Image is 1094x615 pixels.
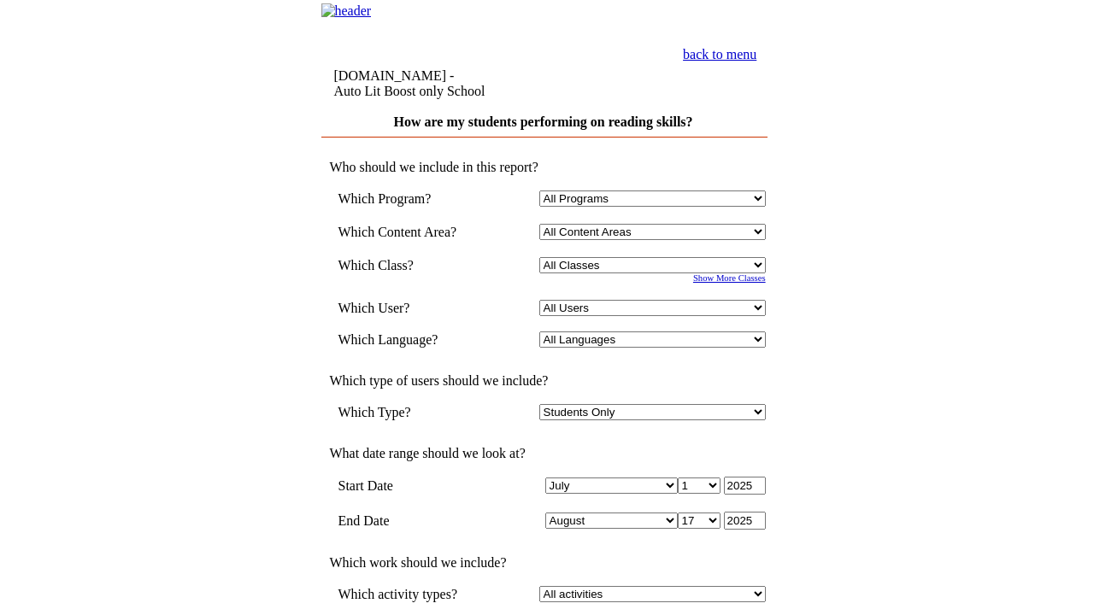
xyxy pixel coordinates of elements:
[338,404,482,420] td: Which Type?
[693,273,766,283] a: Show More Classes
[338,190,482,207] td: Which Program?
[683,47,756,61] a: back to menu
[321,373,766,389] td: Which type of users should we include?
[321,160,766,175] td: Who should we include in this report?
[338,225,457,239] nobr: Which Content Area?
[321,446,766,461] td: What date range should we look at?
[334,84,485,98] nobr: Auto Lit Boost only School
[334,68,595,99] td: [DOMAIN_NAME] -
[394,114,693,129] a: How are my students performing on reading skills?
[338,512,482,530] td: End Date
[338,300,482,316] td: Which User?
[321,3,372,19] img: header
[338,477,482,495] td: Start Date
[338,331,482,348] td: Which Language?
[338,586,482,602] td: Which activity types?
[338,257,482,273] td: Which Class?
[321,555,766,571] td: Which work should we include?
